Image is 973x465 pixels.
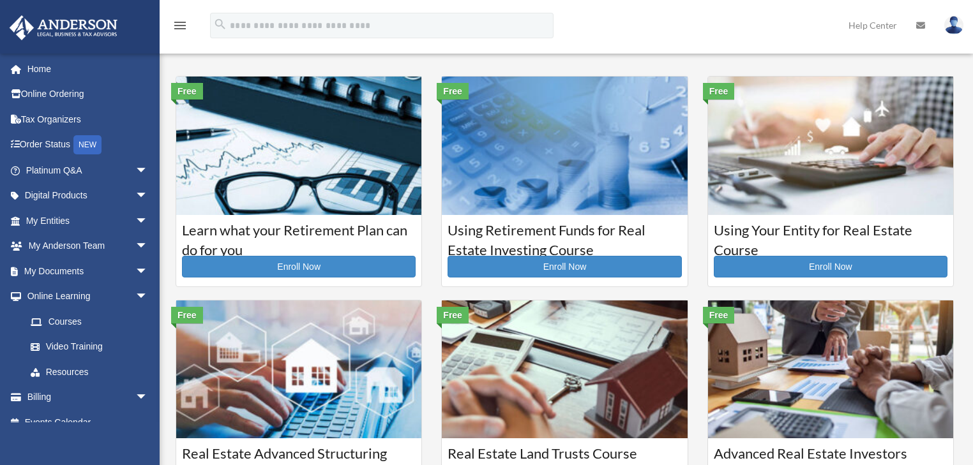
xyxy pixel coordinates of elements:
a: Tax Organizers [9,107,167,132]
span: arrow_drop_down [135,158,161,184]
span: arrow_drop_down [135,284,161,310]
span: arrow_drop_down [135,233,161,260]
a: Order StatusNEW [9,132,167,158]
a: Digital Productsarrow_drop_down [9,183,167,209]
a: menu [172,22,188,33]
a: Online Learningarrow_drop_down [9,284,167,309]
a: Video Training [18,334,167,360]
span: arrow_drop_down [135,183,161,209]
div: Free [703,83,735,100]
i: search [213,17,227,31]
div: Free [437,307,469,323]
div: Free [171,307,203,323]
a: My Documentsarrow_drop_down [9,258,167,284]
span: arrow_drop_down [135,385,161,411]
a: Home [9,56,167,82]
a: Platinum Q&Aarrow_drop_down [9,158,167,183]
img: Anderson Advisors Platinum Portal [6,15,121,40]
a: My Entitiesarrow_drop_down [9,208,167,233]
div: Free [171,83,203,100]
a: Enroll Now [448,256,681,277]
a: Enroll Now [182,256,416,277]
div: Free [437,83,469,100]
i: menu [172,18,188,33]
div: NEW [73,135,102,154]
a: My Anderson Teamarrow_drop_down [9,233,167,259]
img: User Pic [944,16,963,34]
a: Courses [18,309,161,334]
a: Events Calendar [9,410,167,435]
h3: Learn what your Retirement Plan can do for you [182,221,416,253]
a: Billingarrow_drop_down [9,385,167,410]
span: arrow_drop_down [135,208,161,234]
h3: Using Your Entity for Real Estate Course [714,221,947,253]
h3: Using Retirement Funds for Real Estate Investing Course [448,221,681,253]
div: Free [703,307,735,323]
a: Online Ordering [9,82,167,107]
span: arrow_drop_down [135,258,161,284]
a: Enroll Now [714,256,947,277]
a: Resources [18,359,167,385]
